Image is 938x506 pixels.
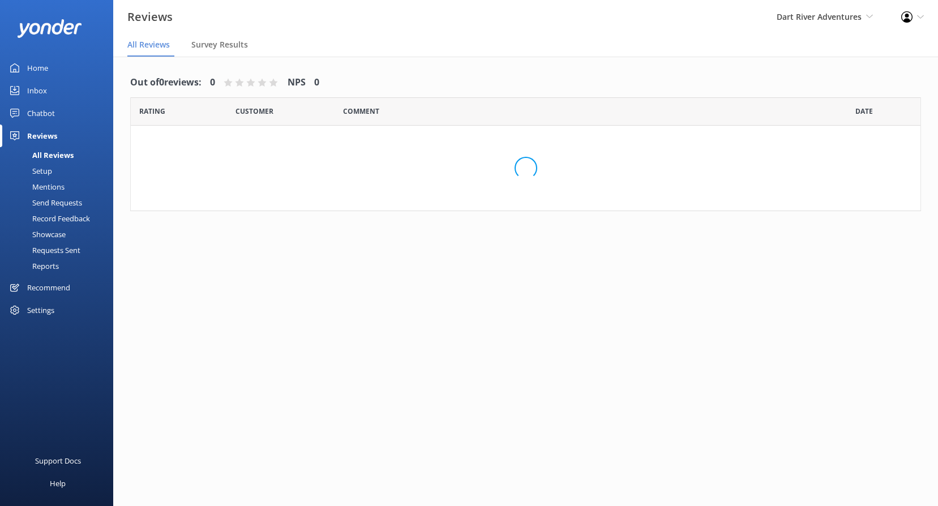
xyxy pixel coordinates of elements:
div: Requests Sent [7,242,80,258]
a: Record Feedback [7,211,113,226]
a: Reports [7,258,113,274]
h3: Reviews [127,8,173,26]
h4: 0 [314,75,319,90]
div: Recommend [27,276,70,299]
span: Date [235,106,273,117]
span: Date [139,106,165,117]
a: Setup [7,163,113,179]
a: Send Requests [7,195,113,211]
h4: 0 [210,75,215,90]
img: yonder-white-logo.png [17,19,82,38]
span: Date [855,106,873,117]
div: Showcase [7,226,66,242]
h4: NPS [288,75,306,90]
div: Record Feedback [7,211,90,226]
div: Setup [7,163,52,179]
div: Reviews [27,125,57,147]
div: Reports [7,258,59,274]
div: Inbox [27,79,47,102]
span: All Reviews [127,39,170,50]
div: All Reviews [7,147,74,163]
div: Help [50,472,66,495]
div: Send Requests [7,195,82,211]
a: All Reviews [7,147,113,163]
div: Mentions [7,179,65,195]
a: Mentions [7,179,113,195]
span: Dart River Adventures [777,11,862,22]
span: Question [343,106,379,117]
h4: Out of 0 reviews: [130,75,202,90]
a: Requests Sent [7,242,113,258]
a: Showcase [7,226,113,242]
span: Survey Results [191,39,248,50]
div: Chatbot [27,102,55,125]
div: Home [27,57,48,79]
div: Support Docs [35,449,81,472]
div: Settings [27,299,54,321]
